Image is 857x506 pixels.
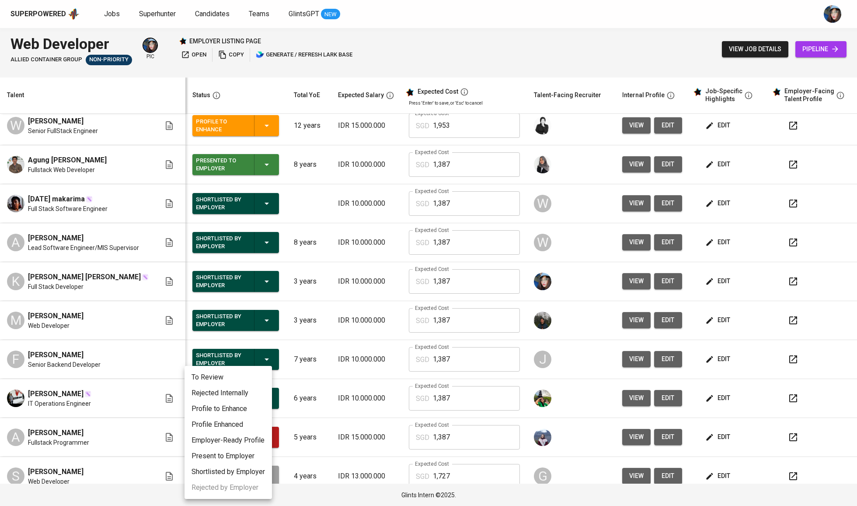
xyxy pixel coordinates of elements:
[185,369,272,385] li: To Review
[185,432,272,448] li: Employer-Ready Profile
[185,464,272,480] li: Shortlisted by Employer
[185,417,272,432] li: Profile Enhanced
[185,385,272,401] li: Rejected Internally
[185,401,272,417] li: Profile to Enhance
[185,448,272,464] li: Present to Employer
